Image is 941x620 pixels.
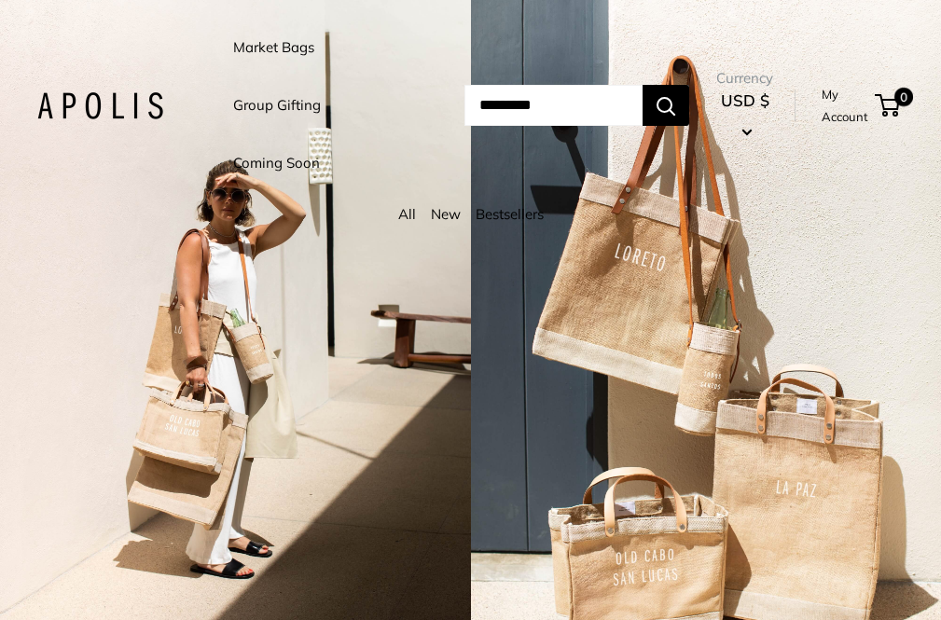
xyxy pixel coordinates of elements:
a: Bestsellers [476,205,544,223]
button: Search [643,85,689,126]
span: 0 [894,88,913,106]
span: Currency [716,65,773,91]
a: My Account [822,83,868,129]
a: All [398,205,416,223]
a: Group Gifting [233,92,321,118]
a: 0 [877,94,900,117]
a: Market Bags [233,34,314,61]
button: USD $ [716,86,773,145]
input: Search... [464,85,643,126]
span: USD $ [721,90,769,110]
a: New [431,205,461,223]
a: Coming Soon [233,150,320,176]
img: Apolis [37,92,163,119]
